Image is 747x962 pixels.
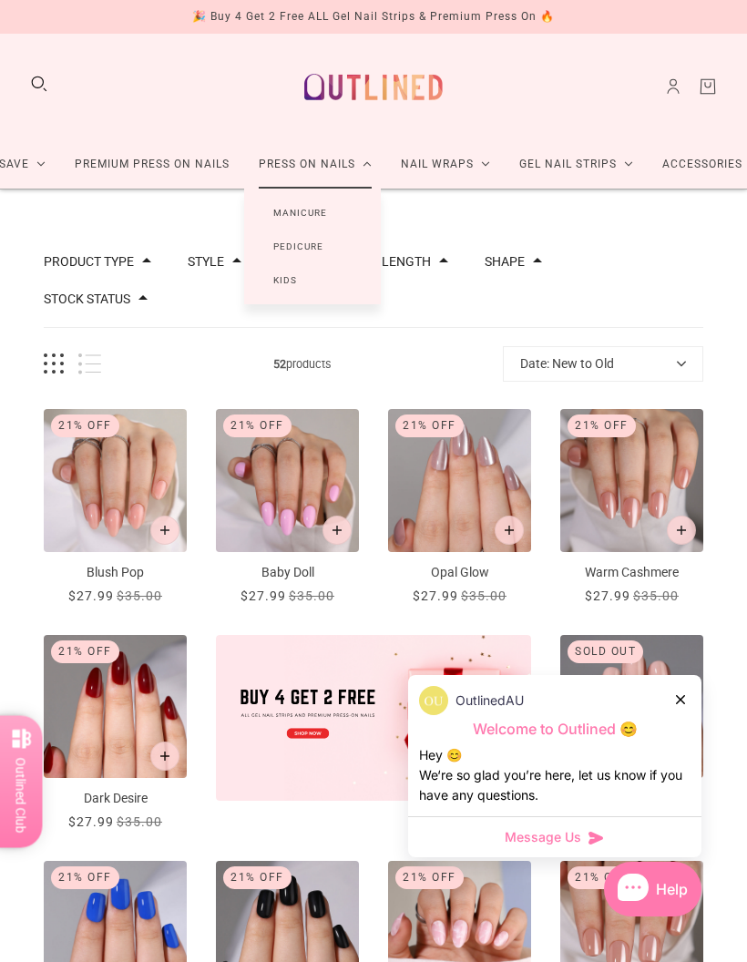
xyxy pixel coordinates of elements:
a: Natural Blush [560,635,703,832]
a: Dark Desire [44,635,187,832]
a: Warm Cashmere [560,409,703,606]
span: $27.99 [68,814,114,829]
button: Add to cart [495,516,524,545]
a: Outlined [293,48,454,126]
b: 52 [273,357,286,371]
p: Warm Cashmere [560,563,703,582]
button: Add to cart [150,742,179,771]
a: Manicure [244,196,356,230]
p: OutlinedAU [455,691,524,711]
span: $35.00 [461,588,507,603]
button: Date: New to Old [503,346,703,382]
span: $35.00 [117,814,162,829]
span: Message Us [505,828,581,846]
span: $27.99 [68,588,114,603]
a: Cart [698,77,718,97]
button: Add to cart [322,516,352,545]
a: Account [663,77,683,97]
button: Filter by Length [382,255,431,268]
span: $27.99 [240,588,286,603]
img: data:image/png;base64,iVBORw0KGgoAAAANSUhEUgAAACQAAAAkCAYAAADhAJiYAAAAAXNSR0IArs4c6QAAAERlWElmTU0... [419,686,448,715]
p: Dark Desire [44,789,187,808]
p: Blush Pop [44,563,187,582]
button: Search [29,74,49,94]
button: Add to cart [667,516,696,545]
a: Opal Glow [388,409,531,606]
button: Filter by Product type [44,255,134,268]
div: 21% Off [51,640,119,663]
a: Press On Nails [244,140,386,189]
span: $27.99 [413,588,458,603]
a: Kids [244,263,326,297]
div: 21% Off [223,866,292,889]
span: $35.00 [117,588,162,603]
span: products [101,354,503,374]
a: Baby Doll [216,409,359,606]
button: Filter by Stock status [44,292,130,305]
div: 21% Off [395,414,464,437]
button: List view [78,353,101,374]
p: Welcome to Outlined 😊 [419,720,691,739]
button: Add to cart [150,516,179,545]
div: 21% Off [568,866,636,889]
button: Grid view [44,353,64,374]
a: Gel Nail Strips [505,140,648,189]
span: $35.00 [633,588,679,603]
button: Filter by Shape [485,255,525,268]
div: Sold out [568,640,643,663]
a: Premium Press On Nails [60,140,244,189]
div: 21% Off [51,866,119,889]
div: 21% Off [51,414,119,437]
span: $35.00 [289,588,334,603]
div: 21% Off [395,866,464,889]
p: Opal Glow [388,563,531,582]
div: 21% Off [223,414,292,437]
a: Pedicure [244,230,353,263]
div: 21% Off [568,414,636,437]
button: Filter by Style [188,255,224,268]
div: 🎉 Buy 4 Get 2 Free ALL Gel Nail Strips & Premium Press On 🔥 [192,7,555,26]
p: Baby Doll [216,563,359,582]
a: Nail Wraps [386,140,505,189]
a: Blush Pop [44,409,187,606]
span: $27.99 [585,588,630,603]
div: Hey 😊 We‘re so glad you’re here, let us know if you have any questions. [419,745,691,805]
